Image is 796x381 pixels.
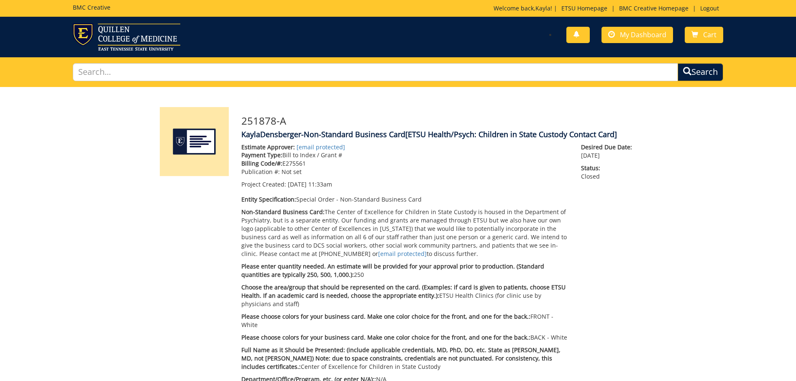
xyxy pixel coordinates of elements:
input: Search... [73,63,678,81]
p: Closed [581,164,636,181]
button: Search [678,63,723,81]
span: Estimate Approver: [241,143,295,151]
span: Desired Due Date: [581,143,636,151]
img: ETSU logo [73,23,180,51]
p: ETSU Health Clinics (for clinic use by physicians and staff) [241,283,569,308]
span: Please enter quantity needed. An estimate will be provided for your approval prior to production.... [241,262,544,279]
span: Choose the area/group that should be represented on the card. (Examples: if card is given to pati... [241,283,566,299]
p: 250 [241,262,569,279]
span: [DATE] 11:33am [288,180,332,188]
span: Please choose colors for your business card. Make one color choice for the front, and one for the... [241,333,530,341]
span: Please choose colors for your business card. Make one color choice for the front, and one for the... [241,312,530,320]
span: Not set [282,168,302,176]
a: ETSU Homepage [557,4,612,12]
p: Bill to Index / Grant # [241,151,569,159]
span: Publication #: [241,168,280,176]
a: Cart [685,27,723,43]
a: BMC Creative Homepage [615,4,693,12]
span: Non-Standard Business Card: [241,208,325,216]
h3: 251878-A [241,115,637,126]
span: Payment Type: [241,151,282,159]
p: Special Order - Non-Standard Business Card [241,195,569,204]
a: Kayla [535,4,550,12]
p: [DATE] [581,143,636,160]
a: My Dashboard [601,27,673,43]
img: Product featured image [160,107,229,176]
p: BACK - White [241,333,569,342]
p: Center of Excellence for Children in State Custody [241,346,569,371]
span: Project Created: [241,180,286,188]
p: Welcome back, ! | | | [494,4,723,13]
span: [ETSU Health/Psych: Children in State Custody Contact Card] [405,129,617,139]
span: Billing Code/#: [241,159,282,167]
p: FRONT - White [241,312,569,329]
p: E275561 [241,159,569,168]
a: Logout [696,4,723,12]
p: The Center of Excellence for Children in State Custody is housed in the Department of Psychiatry,... [241,208,569,258]
span: Full Name as it Should be Presented: (include applicable credentials, MD, PhD, DO, etc. State as ... [241,346,561,371]
span: Cart [703,30,717,39]
a: [email protected] [297,143,345,151]
h5: BMC Creative [73,4,110,10]
span: My Dashboard [620,30,666,39]
h4: KaylaDensberger-Non-Standard Business Card [241,130,637,139]
a: [email protected] [378,250,427,258]
span: Entity Specification: [241,195,296,203]
span: Status: [581,164,636,172]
